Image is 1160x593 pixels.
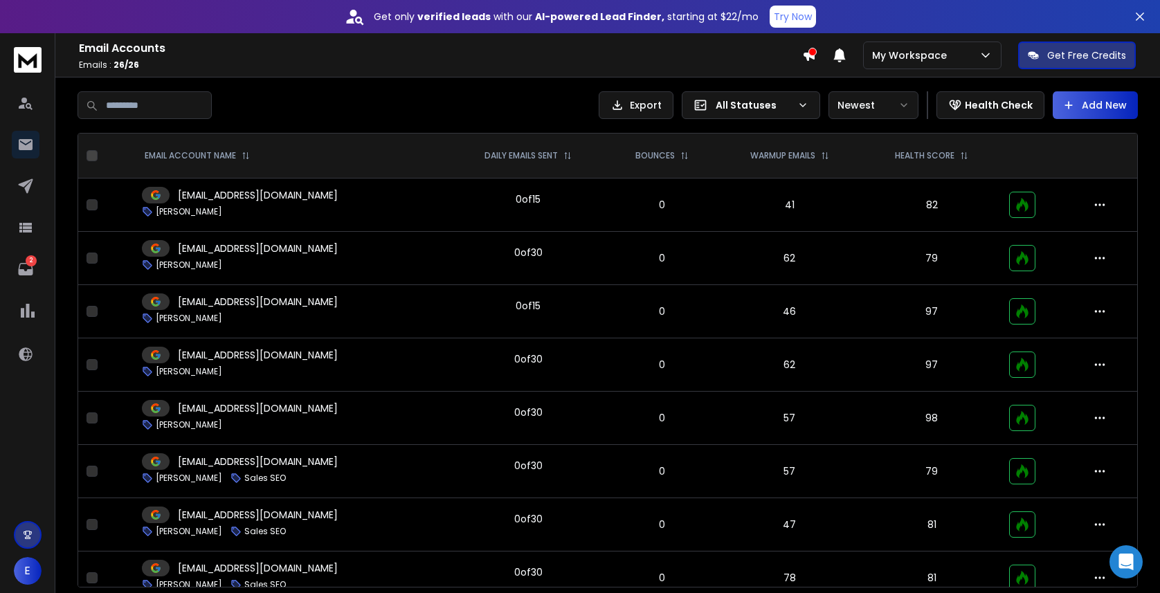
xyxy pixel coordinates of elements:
[615,198,708,212] p: 0
[178,561,338,575] p: [EMAIL_ADDRESS][DOMAIN_NAME]
[178,188,338,202] p: [EMAIL_ADDRESS][DOMAIN_NAME]
[514,512,543,526] div: 0 of 30
[716,338,862,392] td: 62
[514,405,543,419] div: 0 of 30
[716,98,792,112] p: All Statuses
[178,508,338,522] p: [EMAIL_ADDRESS][DOMAIN_NAME]
[484,150,558,161] p: DAILY EMAILS SENT
[156,313,222,324] p: [PERSON_NAME]
[156,259,222,271] p: [PERSON_NAME]
[716,392,862,445] td: 57
[156,579,222,590] p: [PERSON_NAME]
[1053,91,1138,119] button: Add New
[750,150,815,161] p: WARMUP EMAILS
[862,338,1001,392] td: 97
[1018,42,1136,69] button: Get Free Credits
[965,98,1033,112] p: Health Check
[774,10,812,24] p: Try Now
[14,47,42,73] img: logo
[79,40,802,57] h1: Email Accounts
[178,241,338,255] p: [EMAIL_ADDRESS][DOMAIN_NAME]
[26,255,37,266] p: 2
[862,285,1001,338] td: 97
[156,419,222,430] p: [PERSON_NAME]
[862,498,1001,551] td: 81
[514,246,543,259] div: 0 of 30
[244,473,286,484] p: Sales SEO
[417,10,491,24] strong: verified leads
[895,150,954,161] p: HEALTH SCORE
[374,10,759,24] p: Get only with our starting at $22/mo
[156,366,222,377] p: [PERSON_NAME]
[244,579,286,590] p: Sales SEO
[770,6,816,28] button: Try Now
[936,91,1044,119] button: Health Check
[716,232,862,285] td: 62
[862,232,1001,285] td: 79
[716,179,862,232] td: 41
[156,526,222,537] p: [PERSON_NAME]
[516,299,541,313] div: 0 of 15
[716,445,862,498] td: 57
[862,392,1001,445] td: 98
[514,459,543,473] div: 0 of 30
[716,498,862,551] td: 47
[79,60,802,71] p: Emails :
[716,285,862,338] td: 46
[1047,48,1126,62] p: Get Free Credits
[1109,545,1143,578] div: Open Intercom Messenger
[114,59,139,71] span: 26 / 26
[862,179,1001,232] td: 82
[872,48,952,62] p: My Workspace
[178,455,338,468] p: [EMAIL_ADDRESS][DOMAIN_NAME]
[178,295,338,309] p: [EMAIL_ADDRESS][DOMAIN_NAME]
[615,518,708,531] p: 0
[516,192,541,206] div: 0 of 15
[12,255,39,283] a: 2
[615,411,708,425] p: 0
[599,91,673,119] button: Export
[244,526,286,537] p: Sales SEO
[535,10,664,24] strong: AI-powered Lead Finder,
[14,557,42,585] button: E
[156,473,222,484] p: [PERSON_NAME]
[615,464,708,478] p: 0
[635,150,675,161] p: BOUNCES
[615,304,708,318] p: 0
[156,206,222,217] p: [PERSON_NAME]
[615,251,708,265] p: 0
[514,565,543,579] div: 0 of 30
[828,91,918,119] button: Newest
[514,352,543,366] div: 0 of 30
[145,150,250,161] div: EMAIL ACCOUNT NAME
[862,445,1001,498] td: 79
[178,401,338,415] p: [EMAIL_ADDRESS][DOMAIN_NAME]
[178,348,338,362] p: [EMAIL_ADDRESS][DOMAIN_NAME]
[615,358,708,372] p: 0
[615,571,708,585] p: 0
